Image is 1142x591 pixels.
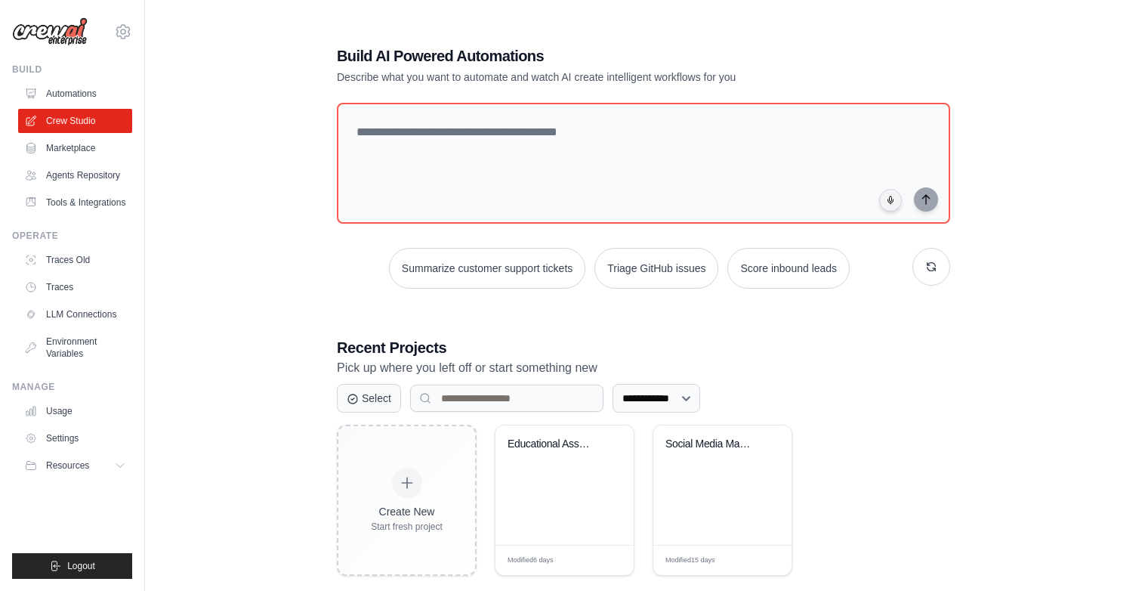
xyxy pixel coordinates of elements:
[67,560,95,572] span: Logout
[18,330,132,366] a: Environment Variables
[46,459,89,472] span: Resources
[508,555,554,566] span: Modified 6 days
[18,190,132,215] a: Tools & Integrations
[337,358,950,378] p: Pick up where you left off or start something new
[337,70,844,85] p: Describe what you want to automate and watch AI create intelligent workflows for you
[18,136,132,160] a: Marketplace
[665,438,757,451] div: Social Media Management Suite
[12,230,132,242] div: Operate
[727,248,850,289] button: Score inbound leads
[12,381,132,393] div: Manage
[598,555,611,566] span: Edit
[337,45,844,67] h1: Build AI Powered Automations
[18,426,132,450] a: Settings
[371,504,443,519] div: Create New
[371,521,443,533] div: Start fresh project
[12,17,88,46] img: Logo
[337,337,950,358] h3: Recent Projects
[18,109,132,133] a: Crew Studio
[756,555,769,566] span: Edit
[18,275,132,299] a: Traces
[18,399,132,423] a: Usage
[389,248,585,289] button: Summarize customer support tickets
[912,248,950,286] button: Get new suggestions
[337,384,401,413] button: Select
[18,302,132,326] a: LLM Connections
[665,555,715,566] span: Modified 15 days
[594,248,718,289] button: Triage GitHub issues
[12,553,132,579] button: Logout
[18,163,132,187] a: Agents Repository
[12,63,132,76] div: Build
[879,189,902,212] button: Click to speak your automation idea
[18,82,132,106] a: Automations
[508,438,599,451] div: Educational Assessment Creator & Manager
[18,453,132,478] button: Resources
[18,248,132,272] a: Traces Old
